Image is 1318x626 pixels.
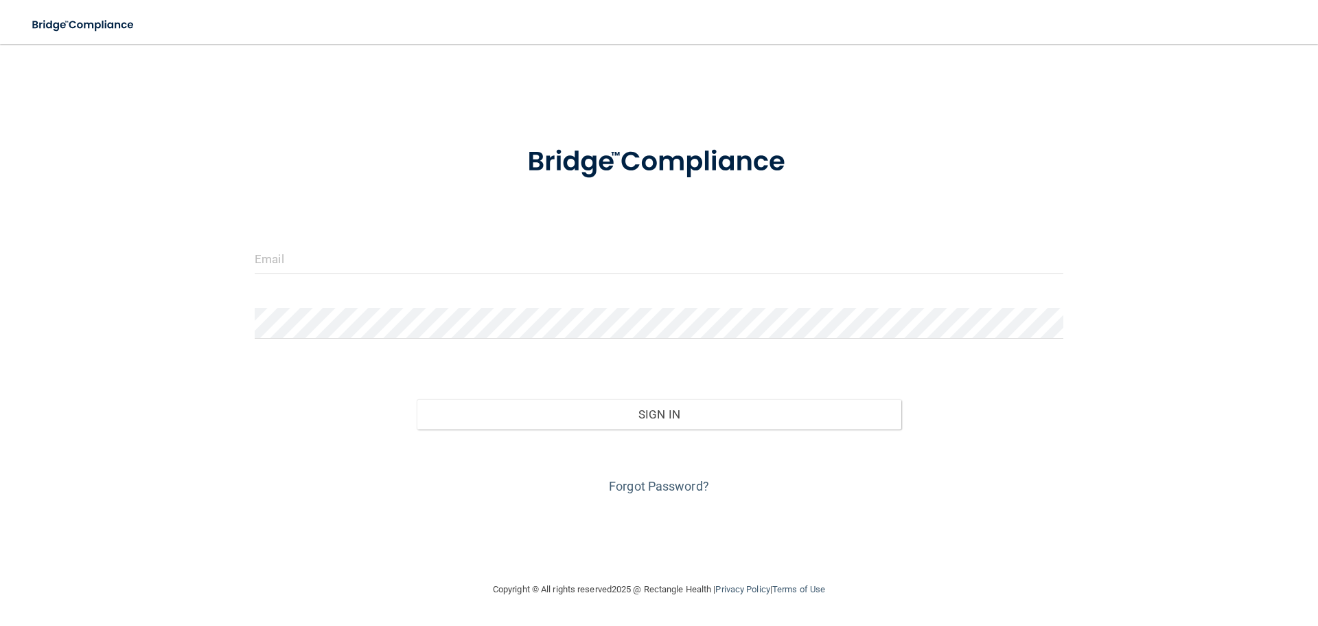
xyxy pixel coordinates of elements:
[417,399,902,429] button: Sign In
[772,584,825,594] a: Terms of Use
[715,584,770,594] a: Privacy Policy
[255,243,1063,274] input: Email
[499,126,819,198] img: bridge_compliance_login_screen.278c3ca4.svg
[408,568,910,612] div: Copyright © All rights reserved 2025 @ Rectangle Health | |
[609,479,709,493] a: Forgot Password?
[21,11,147,39] img: bridge_compliance_login_screen.278c3ca4.svg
